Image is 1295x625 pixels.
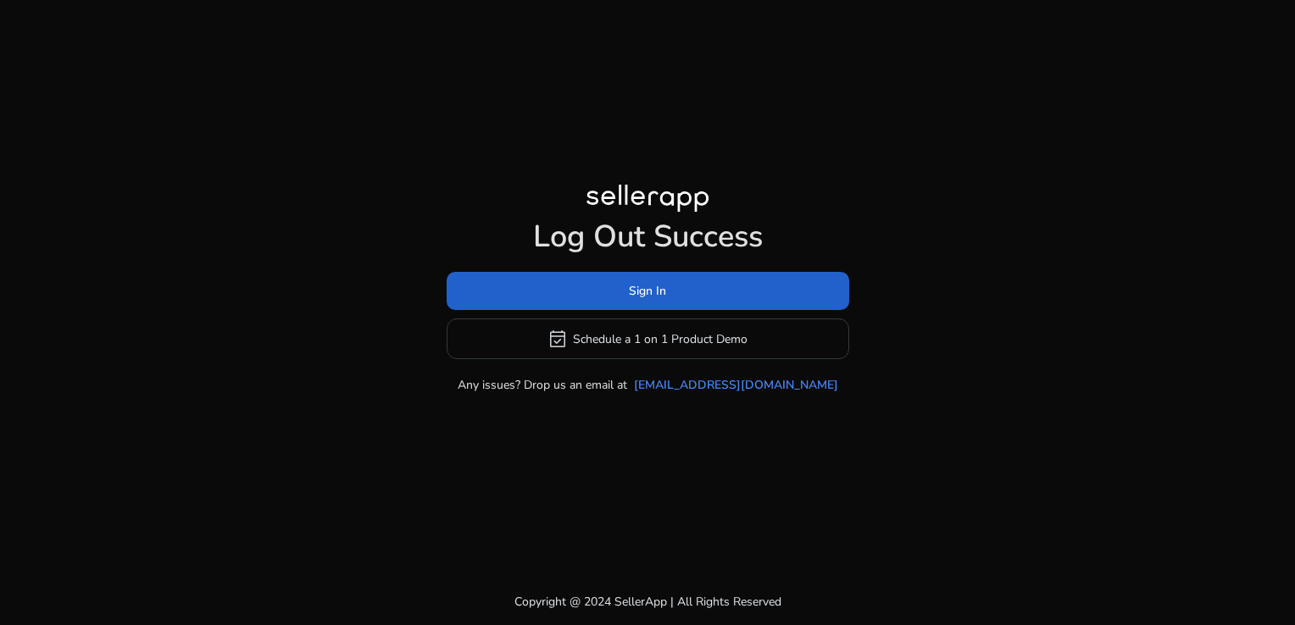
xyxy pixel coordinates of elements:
button: Sign In [447,272,849,310]
span: Sign In [629,282,666,300]
p: Any issues? Drop us an email at [458,376,627,394]
a: [EMAIL_ADDRESS][DOMAIN_NAME] [634,376,838,394]
span: event_available [547,329,568,349]
h1: Log Out Success [447,218,849,255]
button: event_availableSchedule a 1 on 1 Product Demo [447,318,849,359]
